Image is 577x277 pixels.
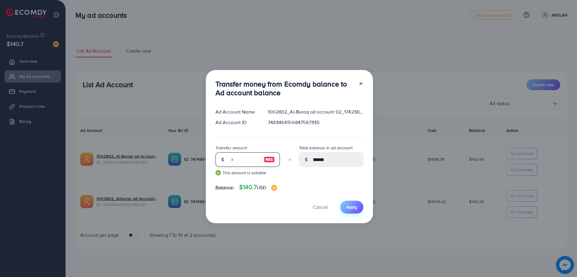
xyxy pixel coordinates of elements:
img: guide [215,170,221,175]
img: image [264,156,275,163]
img: image [271,185,277,191]
button: Apply [340,201,363,214]
span: Balance: [215,184,234,191]
div: Ad Account Name [211,108,263,115]
small: This amount is suitable [215,170,280,176]
button: Cancel [305,201,335,214]
span: USD [257,184,266,191]
div: Ad Account ID [211,119,263,126]
div: 1002802_Al-Buraq ad account 02_1742380041767 [263,108,368,115]
span: Apply [346,204,357,210]
label: Total balance in ad account [299,145,353,151]
div: 7483464156847587335 [263,119,368,126]
h4: $140.7 [239,184,277,191]
span: Cancel [313,204,328,210]
h3: Transfer money from Ecomdy balance to Ad account balance [215,80,354,97]
label: Transfer amount [215,145,247,151]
